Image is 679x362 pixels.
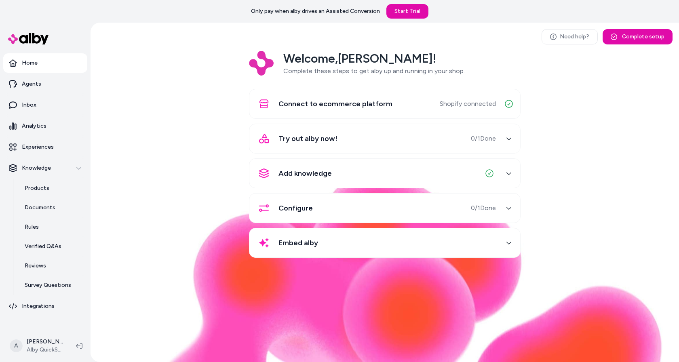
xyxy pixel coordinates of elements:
a: Agents [3,74,87,94]
p: Analytics [22,122,46,130]
button: A[PERSON_NAME]Alby QuickStart Store [5,333,70,359]
p: Rules [25,223,39,231]
a: Products [17,179,87,198]
span: Add knowledge [278,168,332,179]
p: Documents [25,204,55,212]
p: Experiences [22,143,54,151]
button: Complete setup [603,29,673,44]
a: Rules [17,217,87,237]
span: Embed alby [278,237,318,248]
p: Products [25,184,49,192]
a: Start Trial [386,4,428,19]
p: Survey Questions [25,281,71,289]
a: Reviews [17,256,87,276]
span: Configure [278,202,313,214]
span: Alby QuickStart Store [27,346,63,354]
p: Knowledge [22,164,51,172]
h2: Welcome, [PERSON_NAME] ! [283,51,465,66]
p: Verified Q&As [25,242,61,250]
a: Experiences [3,137,87,157]
p: Agents [22,80,41,88]
p: Integrations [22,302,55,310]
button: Configure0/1Done [254,198,515,218]
a: Integrations [3,297,87,316]
span: Complete these steps to get alby up and running in your shop. [283,67,465,75]
a: Home [3,53,87,73]
a: Documents [17,198,87,217]
span: 0 / 1 Done [471,134,496,143]
a: Inbox [3,95,87,115]
a: Need help? [542,29,598,44]
button: Add knowledge [254,164,515,183]
a: Analytics [3,116,87,136]
p: Reviews [25,262,46,270]
span: Try out alby now! [278,133,337,144]
p: [PERSON_NAME] [27,338,63,346]
button: Knowledge [3,158,87,178]
img: alby Logo [8,33,48,44]
a: Survey Questions [17,276,87,295]
span: A [10,339,23,352]
span: 0 / 1 Done [471,203,496,213]
img: Logo [249,51,274,76]
p: Inbox [22,101,36,109]
p: Only pay when alby drives an Assisted Conversion [251,7,380,15]
button: Try out alby now!0/1Done [254,129,515,148]
button: Embed alby [254,233,515,253]
span: Connect to ecommerce platform [278,98,392,109]
span: Shopify connected [440,99,496,109]
a: Verified Q&As [17,237,87,256]
button: Connect to ecommerce platformShopify connected [254,94,515,114]
p: Home [22,59,38,67]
